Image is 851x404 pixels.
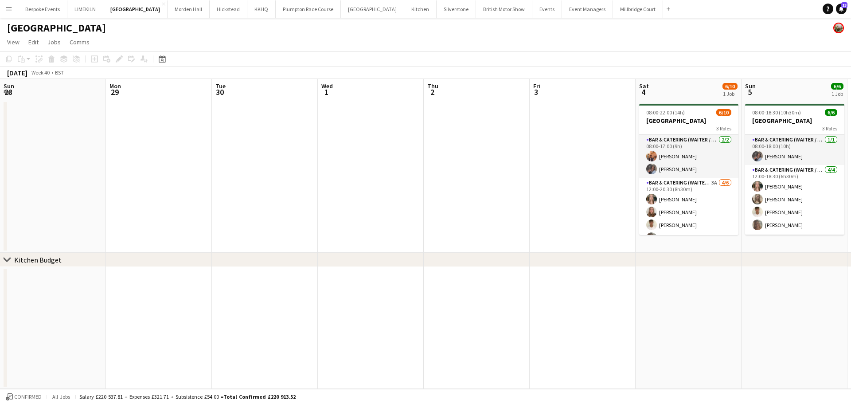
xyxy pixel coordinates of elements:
[210,0,247,18] button: Hickstead
[716,125,731,132] span: 3 Roles
[831,90,843,97] div: 1 Job
[25,36,42,48] a: Edit
[70,38,90,46] span: Comms
[321,82,333,90] span: Wed
[214,87,226,97] span: 30
[613,0,663,18] button: Millbridge Court
[103,0,168,18] button: [GEOGRAPHIC_DATA]
[109,82,121,90] span: Mon
[341,0,404,18] button: [GEOGRAPHIC_DATA]
[836,4,847,14] a: 13
[426,87,438,97] span: 2
[825,109,837,116] span: 6/6
[841,2,847,8] span: 13
[7,68,27,77] div: [DATE]
[44,36,64,48] a: Jobs
[223,393,296,400] span: Total Confirmed £220 913.52
[28,38,39,46] span: Edit
[745,135,844,165] app-card-role: Bar & Catering (Waiter / waitress)1/108:00-18:00 (10h)[PERSON_NAME]
[51,393,72,400] span: All jobs
[745,165,844,234] app-card-role: Bar & Catering (Waiter / waitress)4/412:00-18:30 (6h30m)[PERSON_NAME][PERSON_NAME][PERSON_NAME][P...
[67,0,103,18] button: LIMEKILN
[639,82,649,90] span: Sat
[639,104,738,235] app-job-card: 08:00-22:00 (14h)6/10[GEOGRAPHIC_DATA]3 RolesBar & Catering (Waiter / waitress)2/208:00-17:00 (9h...
[745,117,844,125] h3: [GEOGRAPHIC_DATA]
[833,23,844,33] app-user-avatar: Staffing Manager
[533,82,540,90] span: Fri
[745,82,756,90] span: Sun
[29,69,51,76] span: Week 40
[215,82,226,90] span: Tue
[639,178,738,272] app-card-role: Bar & Catering (Waiter / waitress)3A4/612:00-20:30 (8h30m)[PERSON_NAME][PERSON_NAME][PERSON_NAME]...
[320,87,333,97] span: 1
[476,0,532,18] button: British Motor Show
[404,0,437,18] button: Kitchen
[646,109,685,116] span: 08:00-22:00 (14h)
[7,21,106,35] h1: [GEOGRAPHIC_DATA]
[639,135,738,178] app-card-role: Bar & Catering (Waiter / waitress)2/208:00-17:00 (9h)[PERSON_NAME][PERSON_NAME]
[723,90,737,97] div: 1 Job
[427,82,438,90] span: Thu
[47,38,61,46] span: Jobs
[532,0,562,18] button: Events
[4,82,14,90] span: Sun
[18,0,67,18] button: Bespoke Events
[14,394,42,400] span: Confirmed
[168,0,210,18] button: Morden Hall
[79,393,296,400] div: Salary £220 537.81 + Expenses £321.71 + Subsistence £54.00 =
[247,0,276,18] button: KKHQ
[744,87,756,97] span: 5
[639,117,738,125] h3: [GEOGRAPHIC_DATA]
[831,83,843,90] span: 6/6
[4,36,23,48] a: View
[822,125,837,132] span: 3 Roles
[722,83,738,90] span: 6/10
[276,0,341,18] button: Plumpton Race Course
[532,87,540,97] span: 3
[437,0,476,18] button: Silverstone
[716,109,731,116] span: 6/10
[752,109,801,116] span: 08:00-18:30 (10h30m)
[562,0,613,18] button: Event Managers
[66,36,93,48] a: Comms
[7,38,20,46] span: View
[2,87,14,97] span: 28
[638,87,649,97] span: 4
[14,255,62,264] div: Kitchen Budget
[55,69,64,76] div: BST
[745,104,844,235] app-job-card: 08:00-18:30 (10h30m)6/6[GEOGRAPHIC_DATA]3 RolesBar & Catering (Waiter / waitress)1/108:00-18:00 (...
[108,87,121,97] span: 29
[4,392,43,402] button: Confirmed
